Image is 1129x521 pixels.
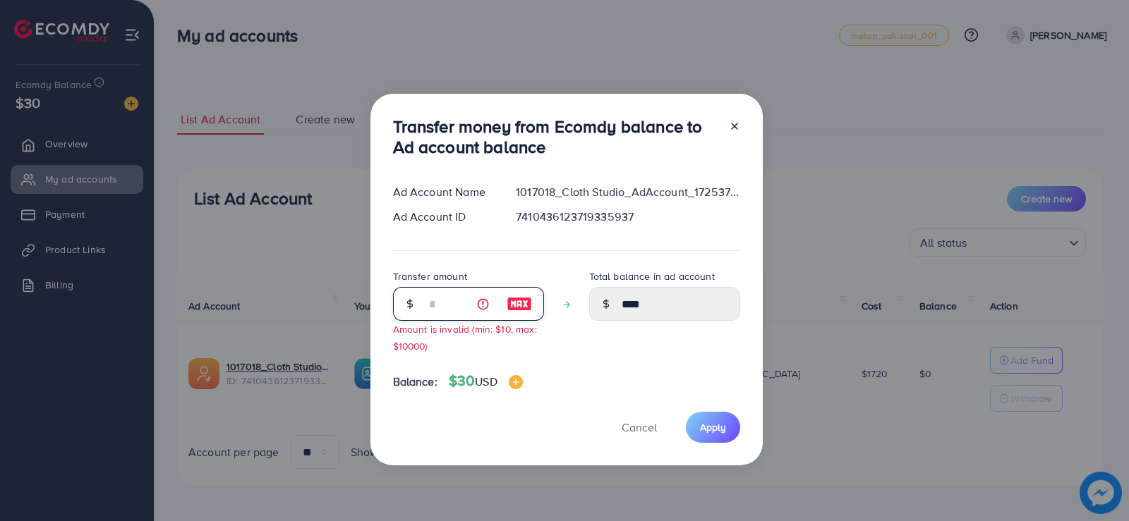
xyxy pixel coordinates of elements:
span: Cancel [622,419,657,435]
button: Apply [686,412,740,442]
span: Balance: [393,374,437,390]
img: image [507,295,532,312]
h4: $30 [449,372,523,390]
button: Cancel [604,412,675,442]
small: Amount is invalid (min: $10, max: $10000) [393,322,537,352]
span: Apply [700,420,726,434]
div: Ad Account ID [382,209,505,225]
label: Total balance in ad account [589,269,715,283]
div: 1017018_Cloth Studio_AdAccount_1725376621115 [505,184,751,200]
img: image [509,375,523,389]
label: Transfer amount [393,269,467,283]
span: USD [475,374,497,389]
div: Ad Account Name [382,184,505,200]
h3: Transfer money from Ecomdy balance to Ad account balance [393,116,718,157]
div: 7410436123719335937 [505,209,751,225]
